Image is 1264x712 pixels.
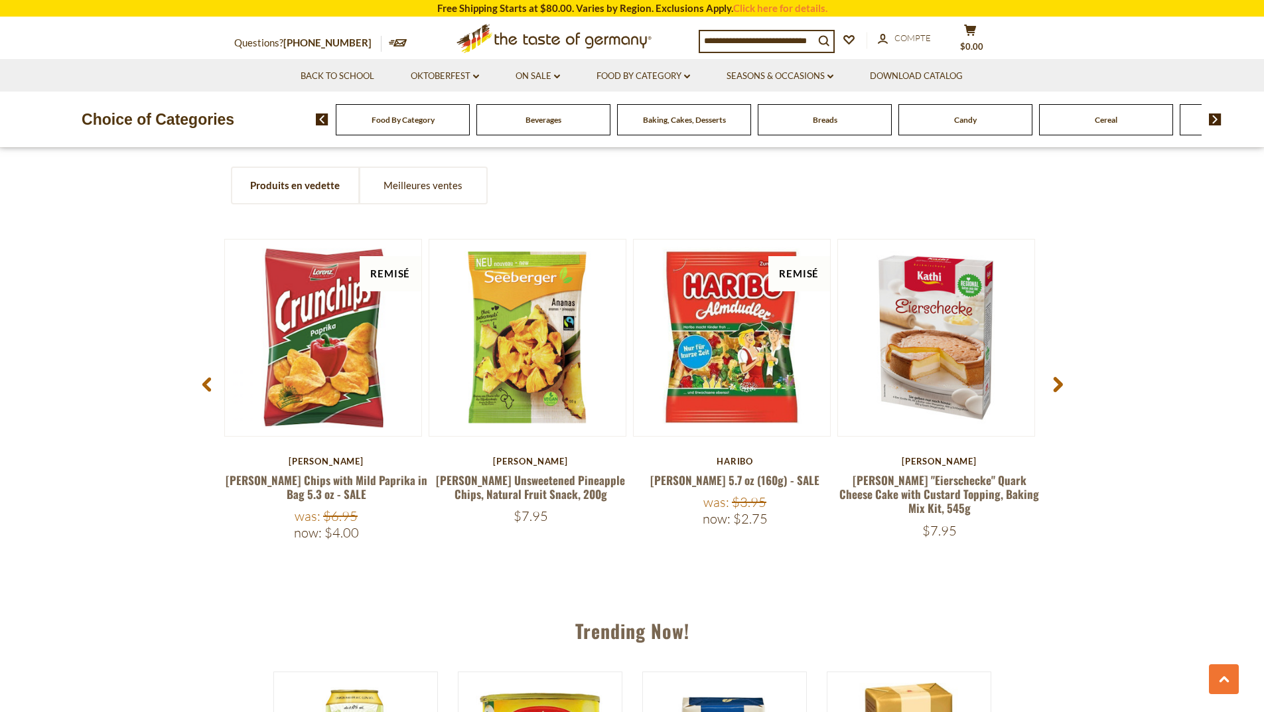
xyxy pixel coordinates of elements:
[951,24,991,57] button: $0.00
[954,115,977,125] a: Candy
[232,168,358,203] a: Produits en vedette
[516,69,560,84] a: On Sale
[733,2,827,14] a: Click here for details.
[643,115,726,125] a: Baking, Cakes, Desserts
[878,31,931,46] a: Compte
[324,524,359,541] span: $4.00
[597,69,690,84] a: Food By Category
[411,69,479,84] a: Oktoberfest
[429,456,633,466] div: [PERSON_NAME]
[295,508,320,524] label: Was:
[234,35,382,52] p: Questions?
[436,472,625,502] a: [PERSON_NAME] Unsweetened Pineapple Chips, Natural Fruit Snack, 200g
[283,36,372,48] a: [PHONE_NUMBER]
[514,508,548,524] span: $7.95
[171,601,1093,655] div: Trending Now!
[922,522,957,539] span: $7.95
[894,33,931,43] span: Compte
[316,113,328,125] img: previous arrow
[813,115,837,125] a: Breads
[960,41,983,52] span: $0.00
[732,494,766,510] span: $3.95
[838,240,1034,436] img: Kathi "Eierschecke" Quark Cheese Cake with Custard Topping, Baking Mix Kit, 545g
[733,510,768,527] span: $2.75
[727,69,833,84] a: Seasons & Occasions
[839,472,1039,517] a: [PERSON_NAME] "Eierschecke" Quark Cheese Cake with Custard Topping, Baking Mix Kit, 545g
[650,472,819,488] a: [PERSON_NAME] 5.7 oz (160g) - SALE
[837,456,1042,466] div: [PERSON_NAME]
[633,456,837,466] div: Haribo
[870,69,963,84] a: Download Catalog
[1209,113,1222,125] img: next arrow
[703,510,731,527] label: Now:
[294,524,322,541] label: Now:
[372,115,435,125] a: Food By Category
[225,240,421,436] img: Lorenz Crunch Chips with Mild Paprika in Bag 5.3 oz - SALE
[301,69,374,84] a: Back to School
[323,508,358,524] span: $6.95
[224,456,429,466] div: [PERSON_NAME]
[429,240,626,436] img: Seeberger Unsweetened Pineapple Chips, Natural Fruit Snack, 200g
[703,494,729,510] label: Was:
[1095,115,1117,125] a: Cereal
[360,168,486,203] a: Meilleures ventes
[526,115,561,125] a: Beverages
[226,472,427,502] a: [PERSON_NAME] Chips with Mild Paprika in Bag 5.3 oz - SALE
[634,240,830,436] img: Haribo Almdudler 5.7 oz (160g) - SALE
